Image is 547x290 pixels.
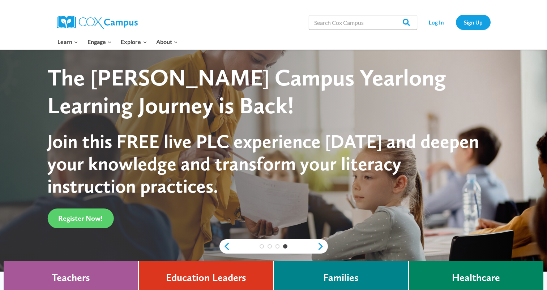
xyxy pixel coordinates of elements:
[156,37,178,47] span: About
[452,272,500,284] h4: Healthcare
[260,244,264,249] a: 1
[58,214,103,223] span: Register Now!
[57,37,78,47] span: Learn
[219,242,230,251] a: previous
[47,208,114,228] a: Register Now!
[275,244,280,249] a: 3
[268,244,272,249] a: 2
[57,16,138,29] img: Cox Campus
[87,37,112,47] span: Engage
[53,34,183,49] nav: Primary Navigation
[47,130,479,198] span: Join this FREE live PLC experience [DATE] and deepen your knowledge and transform your literacy i...
[47,64,486,119] div: The [PERSON_NAME] Campus Yearlong Learning Journey is Back!
[456,15,491,30] a: Sign Up
[323,272,359,284] h4: Families
[309,15,417,30] input: Search Cox Campus
[317,242,328,251] a: next
[121,37,147,47] span: Explore
[421,15,452,30] a: Log In
[219,239,328,254] div: content slider buttons
[421,15,491,30] nav: Secondary Navigation
[52,272,90,284] h4: Teachers
[283,244,287,249] a: 4
[166,272,246,284] h4: Education Leaders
